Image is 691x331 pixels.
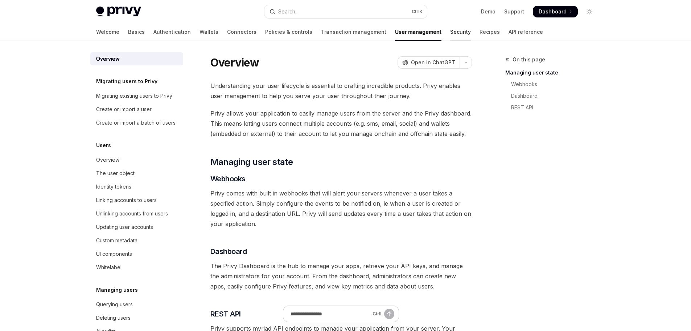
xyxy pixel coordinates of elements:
a: Support [504,8,524,15]
div: Unlinking accounts from users [96,209,168,218]
a: REST API [505,102,601,113]
h5: Managing users [96,286,138,294]
a: Policies & controls [265,23,312,41]
a: Demo [481,8,495,15]
button: Open in ChatGPT [398,56,460,69]
span: The Privy Dashboard is the hub to manage your apps, retrieve your API keys, and manage the admini... [210,261,472,291]
button: Toggle dark mode [584,6,595,17]
button: Send message [384,309,394,319]
a: Identity tokens [90,180,183,193]
h5: Users [96,141,111,150]
span: Understanding your user lifecycle is essential to crafting incredible products. Privy enables use... [210,81,472,101]
a: Create or import a user [90,103,183,116]
a: Querying users [90,298,183,311]
span: Ctrl K [412,9,423,15]
a: The user object [90,167,183,180]
span: Dashboard [539,8,567,15]
span: Dashboard [210,246,247,257]
span: Managing user state [210,156,293,168]
a: Managing user state [505,67,601,78]
a: Updating user accounts [90,221,183,234]
a: Deleting users [90,311,183,324]
div: Whitelabel [96,263,122,272]
div: Migrating existing users to Privy [96,92,172,100]
span: Privy comes with built in webhooks that will alert your servers whenever a user takes a specified... [210,188,472,229]
div: Create or import a batch of users [96,118,176,127]
a: Create or import a batch of users [90,116,183,129]
a: Welcome [96,23,119,41]
div: Overview [96,55,119,63]
button: Open search [264,5,427,18]
div: Updating user accounts [96,223,153,231]
a: Custom metadata [90,234,183,247]
span: Privy allows your application to easily manage users from the server and the Privy dashboard. Thi... [210,108,472,139]
a: Transaction management [321,23,386,41]
h5: Migrating users to Privy [96,77,157,86]
a: Migrating existing users to Privy [90,89,183,102]
div: Overview [96,156,119,164]
span: On this page [513,55,545,64]
a: Linking accounts to users [90,194,183,207]
span: Open in ChatGPT [411,59,455,66]
div: Linking accounts to users [96,196,157,205]
a: Basics [128,23,145,41]
div: Search... [278,7,299,16]
div: Deleting users [96,314,131,322]
div: Querying users [96,300,133,309]
div: Custom metadata [96,236,137,245]
a: Overview [90,52,183,65]
a: UI components [90,247,183,261]
a: Dashboard [505,90,601,102]
a: Overview [90,153,183,166]
a: Connectors [227,23,256,41]
div: Create or import a user [96,105,152,114]
img: light logo [96,7,141,17]
a: Webhooks [505,78,601,90]
a: Authentication [153,23,191,41]
div: Identity tokens [96,182,131,191]
a: Unlinking accounts from users [90,207,183,220]
div: UI components [96,250,132,258]
a: Whitelabel [90,261,183,274]
div: The user object [96,169,135,178]
a: Recipes [480,23,500,41]
input: Ask a question... [291,306,370,322]
a: API reference [509,23,543,41]
a: Security [450,23,471,41]
a: Dashboard [533,6,578,17]
a: User management [395,23,441,41]
span: Webhooks [210,174,246,184]
h1: Overview [210,56,259,69]
a: Wallets [200,23,218,41]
